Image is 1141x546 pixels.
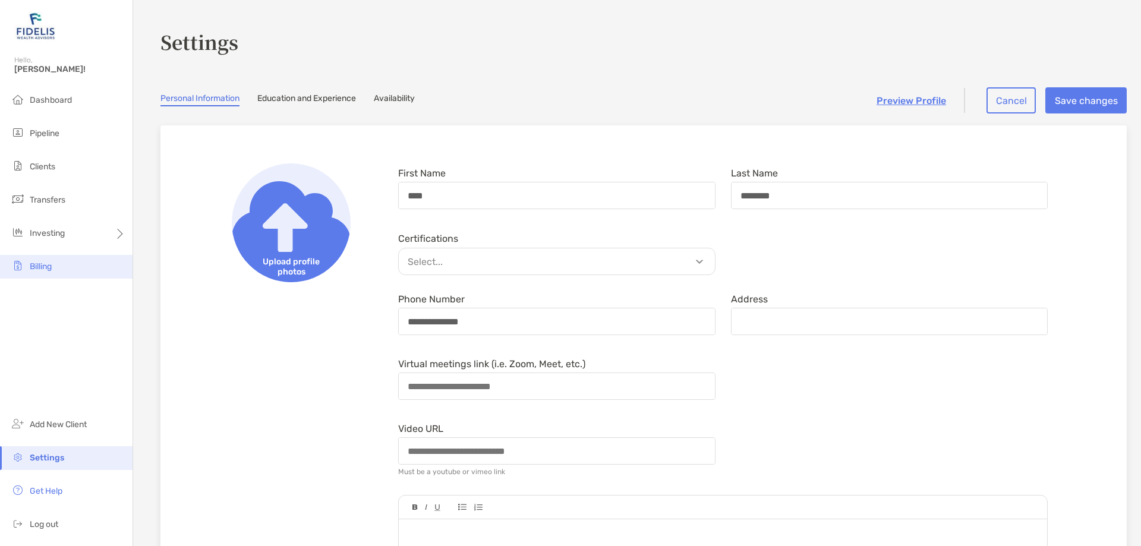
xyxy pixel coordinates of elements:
[30,453,64,463] span: Settings
[11,92,25,106] img: dashboard icon
[30,95,72,105] span: Dashboard
[877,95,946,106] a: Preview Profile
[11,192,25,206] img: transfers icon
[14,64,125,74] span: [PERSON_NAME]!
[30,486,62,496] span: Get Help
[374,93,415,106] a: Availability
[731,168,778,178] label: Last Name
[160,28,1127,55] h3: Settings
[398,233,716,244] div: Certifications
[11,483,25,497] img: get-help icon
[257,93,356,106] a: Education and Experience
[11,125,25,140] img: pipeline icon
[30,128,59,138] span: Pipeline
[731,294,768,304] label: Address
[232,252,351,282] span: Upload profile photos
[425,504,427,510] img: Editor control icon
[232,163,351,282] img: Upload profile
[412,504,418,510] img: Editor control icon
[30,195,65,205] span: Transfers
[11,516,25,531] img: logout icon
[398,468,505,476] div: Must be a youtube or vimeo link
[398,359,585,369] label: Virtual meetings link (i.e. Zoom, Meet, etc.)
[474,504,483,511] img: Editor control icon
[11,225,25,239] img: investing icon
[458,504,467,510] img: Editor control icon
[30,228,65,238] span: Investing
[11,416,25,431] img: add_new_client icon
[160,93,239,106] a: Personal Information
[402,254,718,269] p: Select...
[30,261,52,272] span: Billing
[986,87,1036,113] button: Cancel
[30,519,58,529] span: Log out
[14,5,57,48] img: Zoe Logo
[434,504,440,511] img: Editor control icon
[30,419,87,430] span: Add New Client
[1045,87,1127,113] button: Save changes
[11,258,25,273] img: billing icon
[11,159,25,173] img: clients icon
[398,168,446,178] label: First Name
[398,424,443,434] label: Video URL
[30,162,55,172] span: Clients
[11,450,25,464] img: settings icon
[398,294,465,304] label: Phone Number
